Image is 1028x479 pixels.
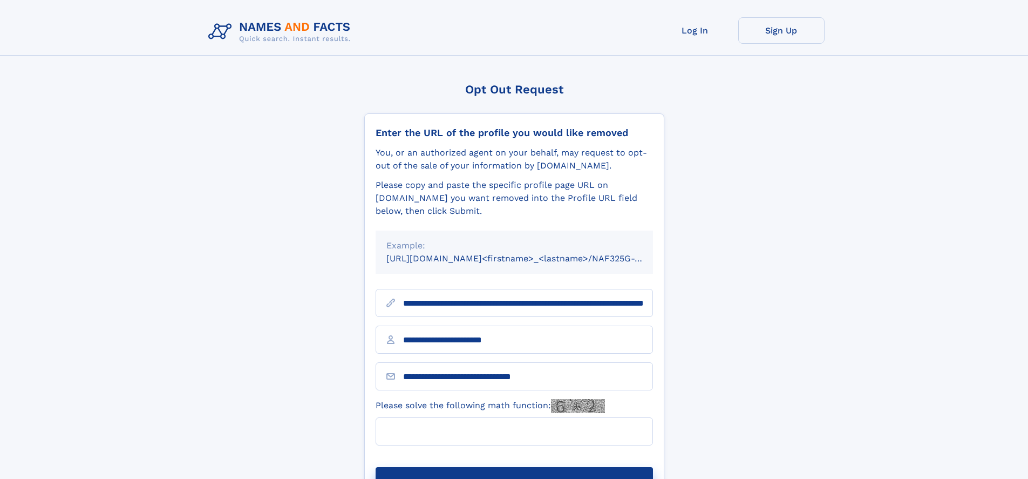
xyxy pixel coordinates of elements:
a: Sign Up [738,17,825,44]
div: Please copy and paste the specific profile page URL on [DOMAIN_NAME] you want removed into the Pr... [376,179,653,218]
img: Logo Names and Facts [204,17,359,46]
div: Example: [386,239,642,252]
a: Log In [652,17,738,44]
label: Please solve the following math function: [376,399,605,413]
div: Enter the URL of the profile you would like removed [376,127,653,139]
small: [URL][DOMAIN_NAME]<firstname>_<lastname>/NAF325G-xxxxxxxx [386,253,673,264]
div: Opt Out Request [364,83,664,96]
div: You, or an authorized agent on your behalf, may request to opt-out of the sale of your informatio... [376,146,653,172]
